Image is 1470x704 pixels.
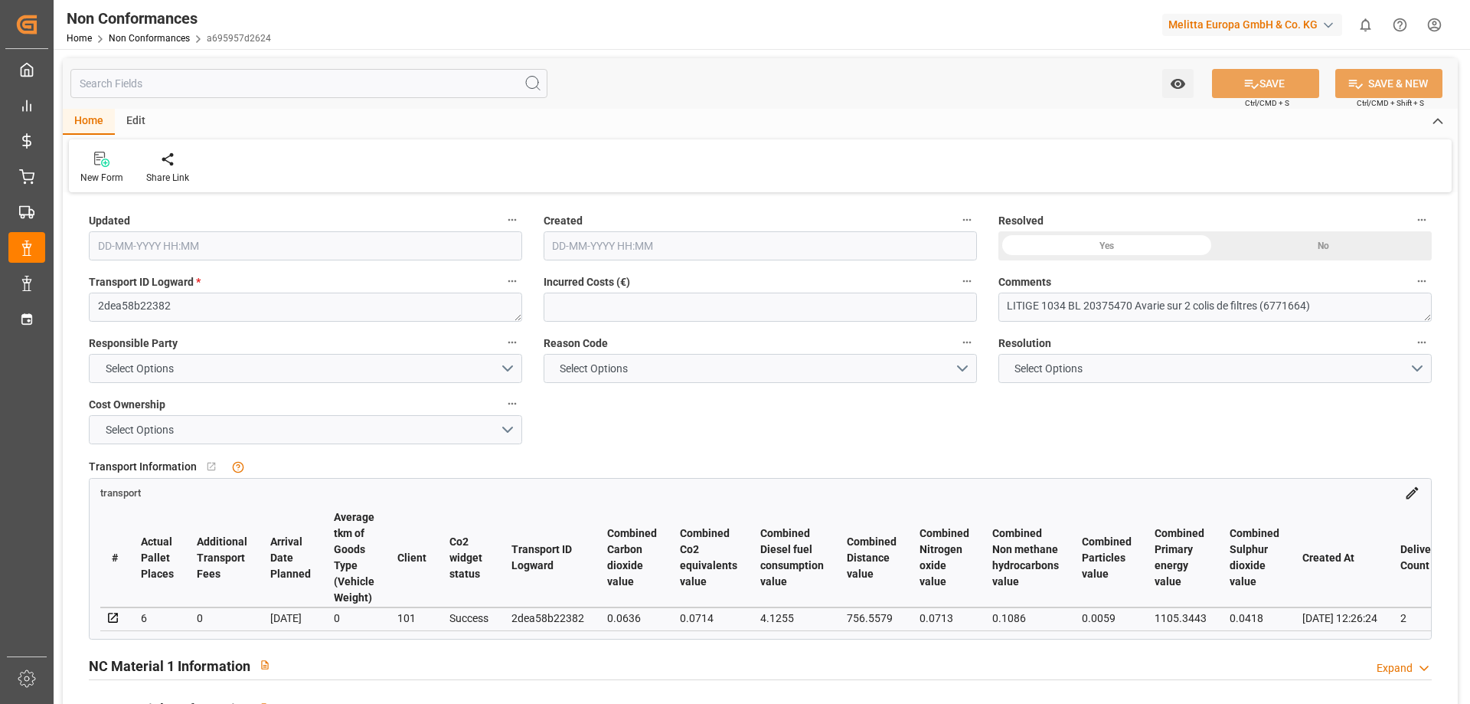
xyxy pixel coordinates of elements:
[98,361,181,377] span: Select Options
[502,332,522,352] button: Responsible Party
[1291,509,1389,607] th: Created At
[502,210,522,230] button: Updated
[89,231,522,260] input: DD-MM-YYYY HH:MM
[668,509,749,607] th: Combined Co2 equivalents value
[1218,509,1291,607] th: Combined Sulphur dioxide value
[100,509,129,607] th: #
[386,509,438,607] th: Client
[1070,509,1143,607] th: Combined Particles value
[544,336,608,352] span: Reason Code
[1230,609,1279,627] div: 0.0418
[992,609,1059,627] div: 0.1086
[98,422,181,438] span: Select Options
[1348,8,1383,42] button: show 0 new notifications
[89,656,250,676] h2: NC Material 1 Information
[1162,69,1194,98] button: open menu
[270,609,311,627] div: [DATE]
[80,171,123,185] div: New Form
[185,509,259,607] th: Additional Transport Fees
[67,7,271,30] div: Non Conformances
[1335,69,1442,98] button: SAVE & NEW
[552,361,635,377] span: Select Options
[607,609,657,627] div: 0.0636
[1143,509,1218,607] th: Combined Primary energy value
[1412,210,1432,230] button: Resolved
[511,609,584,627] div: 2dea58b22382
[100,487,141,499] span: transport
[146,171,189,185] div: Share Link
[957,271,977,291] button: Incurred Costs (€)
[115,109,157,135] div: Edit
[1215,231,1432,260] div: No
[322,509,386,607] th: Average tkm of Goods Type (Vehicle Weight)
[502,394,522,414] button: Cost Ownership
[1082,609,1132,627] div: 0.0059
[89,354,522,383] button: open menu
[109,33,190,44] a: Non Conformances
[89,415,522,444] button: open menu
[1389,509,1452,607] th: Delivery Count
[397,609,426,627] div: 101
[1383,8,1417,42] button: Help Center
[908,509,981,607] th: Combined Nitrogen oxide value
[1412,271,1432,291] button: Comments
[1007,361,1090,377] span: Select Options
[500,509,596,607] th: Transport ID Logward
[89,213,130,229] span: Updated
[89,293,522,322] textarea: 2dea58b22382
[197,609,247,627] div: 0
[835,509,908,607] th: Combined Distance value
[998,336,1051,352] span: Resolution
[544,213,583,229] span: Created
[596,509,668,607] th: Combined Carbon dioxide value
[998,293,1432,322] textarea: LITIGE 1034 BL 20375470 Avarie sur 2 colis de filtres (6771664)
[1400,609,1440,627] div: 2
[89,274,201,290] span: Transport ID Logward
[920,609,969,627] div: 0.0713
[89,397,165,413] span: Cost Ownership
[502,271,522,291] button: Transport ID Logward *
[1162,10,1348,39] button: Melitta Europa GmbH & Co. KG
[70,69,547,98] input: Search Fields
[438,509,500,607] th: Co2 widget status
[1412,332,1432,352] button: Resolution
[1377,660,1413,676] div: Expand
[1155,609,1207,627] div: 1105.3443
[749,509,835,607] th: Combined Diesel fuel consumption value
[67,33,92,44] a: Home
[334,609,374,627] div: 0
[998,213,1044,229] span: Resolved
[847,609,897,627] div: 756.5579
[760,609,824,627] div: 4.1255
[1357,97,1424,109] span: Ctrl/CMD + Shift + S
[544,274,630,290] span: Incurred Costs (€)
[89,336,178,352] span: Responsible Party
[680,609,737,627] div: 0.0714
[1162,14,1342,36] div: Melitta Europa GmbH & Co. KG
[981,509,1070,607] th: Combined Non methane hydrocarbons value
[1245,97,1289,109] span: Ctrl/CMD + S
[449,609,488,627] div: Success
[100,486,141,498] a: transport
[1212,69,1319,98] button: SAVE
[63,109,115,135] div: Home
[957,210,977,230] button: Created
[259,509,322,607] th: Arrival Date Planned
[998,274,1051,290] span: Comments
[998,231,1215,260] div: Yes
[250,650,279,679] button: View description
[141,609,174,627] div: 6
[998,354,1432,383] button: open menu
[544,354,977,383] button: open menu
[544,231,977,260] input: DD-MM-YYYY HH:MM
[957,332,977,352] button: Reason Code
[89,459,197,475] span: Transport Information
[129,509,185,607] th: Actual Pallet Places
[1302,609,1377,627] div: [DATE] 12:26:24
